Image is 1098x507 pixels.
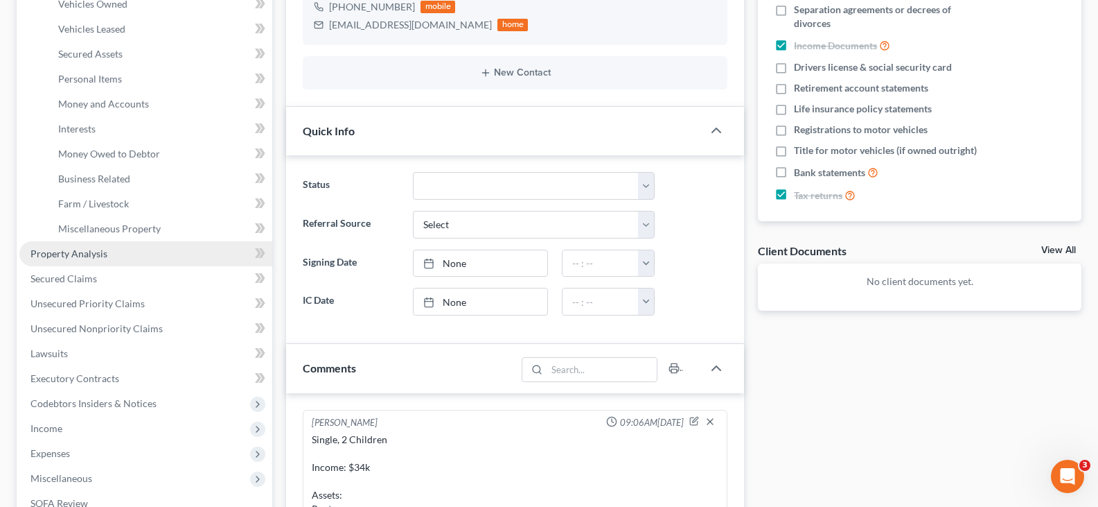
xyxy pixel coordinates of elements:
[47,191,272,216] a: Farm / Livestock
[329,18,492,32] div: [EMAIL_ADDRESS][DOMAIN_NAME]
[47,166,272,191] a: Business Related
[30,273,97,284] span: Secured Claims
[47,117,272,141] a: Interests
[30,422,62,434] span: Income
[794,102,932,116] span: Life insurance policy statements
[30,347,68,359] span: Lawsuits
[19,341,272,366] a: Lawsuits
[420,1,455,13] div: mobile
[1079,460,1090,471] span: 3
[794,144,977,157] span: Title for motor vehicles (if owned outright)
[19,366,272,391] a: Executory Contracts
[296,172,405,200] label: Status
[30,447,70,459] span: Expenses
[30,397,157,409] span: Codebtors Insiders & Notices
[58,198,129,209] span: Farm / Livestock
[296,250,405,277] label: Signing Date
[19,241,272,266] a: Property Analysis
[1041,246,1076,255] a: View All
[303,361,356,375] span: Comments
[620,416,684,429] span: 09:06AM[DATE]
[58,48,123,60] span: Secured Assets
[794,39,877,53] span: Income Documents
[19,266,272,291] a: Secured Claims
[47,67,272,92] a: Personal Items
[19,316,272,341] a: Unsecured Nonpriority Claims
[414,250,547,277] a: None
[312,416,378,430] div: [PERSON_NAME]
[1051,460,1084,493] iframe: Intercom live chat
[794,60,952,74] span: Drivers license & social security card
[563,289,639,315] input: -- : --
[58,148,160,160] span: Money Owed to Debtor
[794,3,989,31] span: Separation agreements or decrees of divorces
[296,211,405,239] label: Referral Source
[563,250,639,277] input: -- : --
[758,243,847,258] div: Client Documents
[497,19,528,31] div: home
[296,288,405,316] label: IC Date
[47,141,272,166] a: Money Owed to Debtor
[47,42,272,67] a: Secured Assets
[58,98,149,110] span: Money and Accounts
[314,67,716,78] button: New Contact
[19,291,272,316] a: Unsecured Priority Claims
[30,248,107,259] span: Property Analysis
[794,166,865,180] span: Bank statements
[47,92,272,117] a: Money and Accounts
[30,323,163,334] span: Unsecured Nonpriority Claims
[30,372,119,384] span: Executory Contracts
[303,124,355,137] span: Quick Info
[47,17,272,42] a: Vehicles Leased
[794,123,928,137] span: Registrations to motor vehicles
[769,275,1070,289] p: No client documents yet.
[58,123,96,135] span: Interests
[58,223,161,234] span: Miscellaneous Property
[58,23,125,35] span: Vehicles Leased
[794,189,842,203] span: Tax returns
[794,81,928,95] span: Retirement account statements
[58,73,122,85] span: Personal Items
[47,216,272,241] a: Miscellaneous Property
[414,289,547,315] a: None
[30,298,145,309] span: Unsecured Priority Claims
[58,173,130,184] span: Business Related
[547,358,657,381] input: Search...
[30,472,92,484] span: Miscellaneous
